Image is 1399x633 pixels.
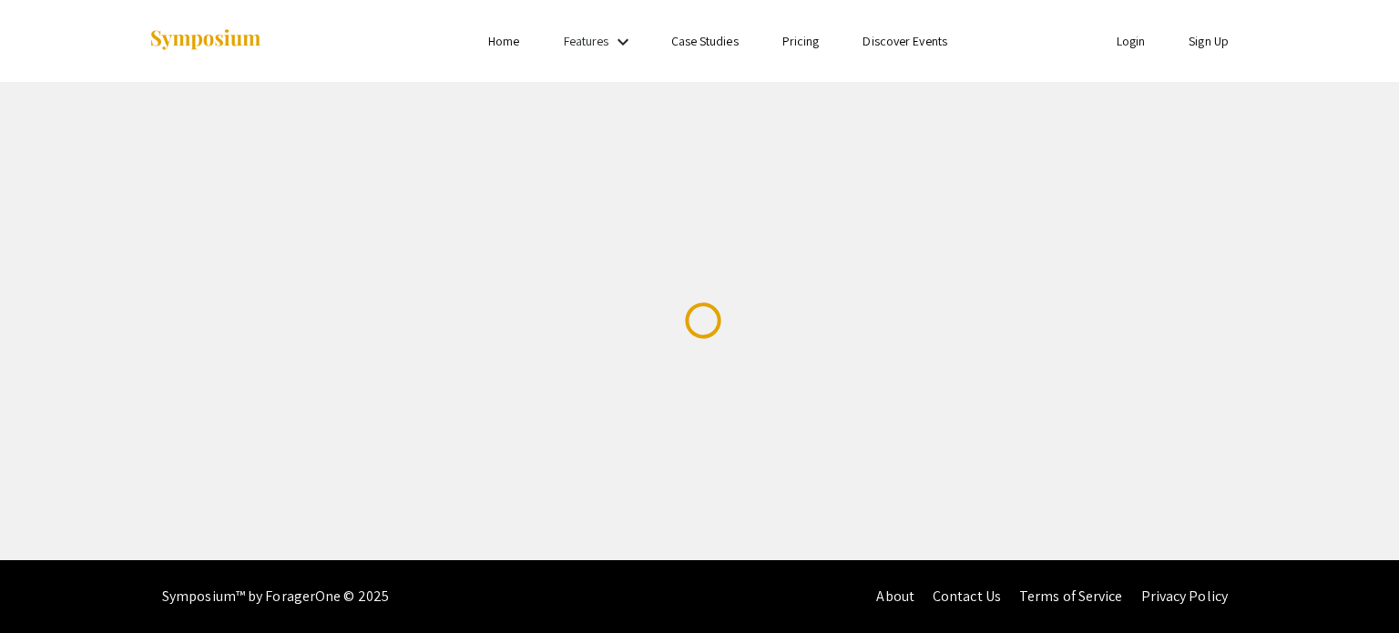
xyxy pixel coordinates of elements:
[148,28,262,53] img: Symposium by ForagerOne
[162,560,389,633] div: Symposium™ by ForagerOne © 2025
[933,587,1001,606] a: Contact Us
[782,33,820,49] a: Pricing
[863,33,947,49] a: Discover Events
[488,33,519,49] a: Home
[876,587,914,606] a: About
[1019,587,1123,606] a: Terms of Service
[564,33,609,49] a: Features
[1322,551,1385,619] iframe: Chat
[612,31,634,53] mat-icon: Expand Features list
[1189,33,1229,49] a: Sign Up
[1141,587,1228,606] a: Privacy Policy
[1117,33,1146,49] a: Login
[671,33,739,49] a: Case Studies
